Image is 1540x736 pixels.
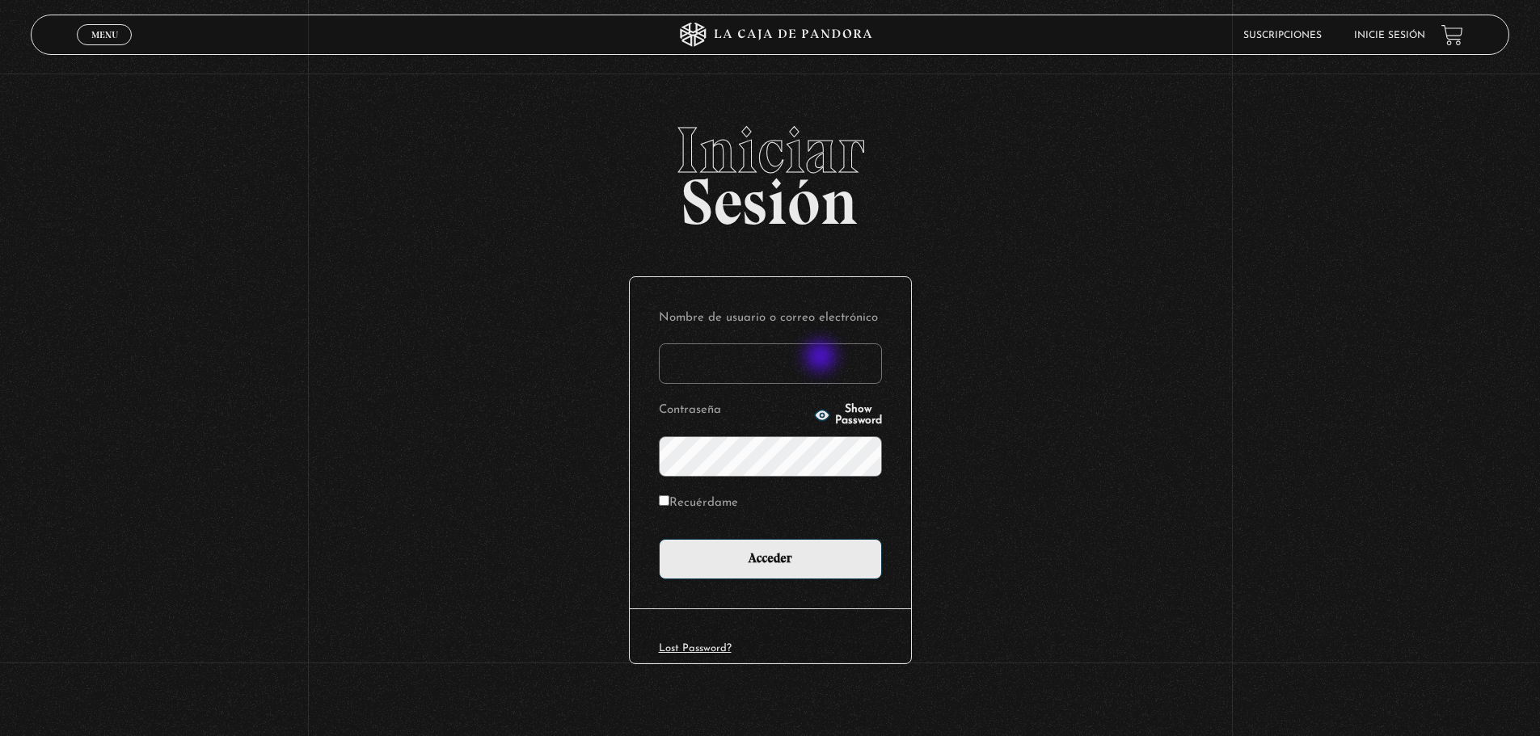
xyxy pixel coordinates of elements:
[91,30,118,40] span: Menu
[659,539,882,579] input: Acceder
[1243,31,1322,40] a: Suscripciones
[659,495,669,506] input: Recuérdame
[659,643,732,654] a: Lost Password?
[1354,31,1425,40] a: Inicie sesión
[659,398,809,423] label: Contraseña
[659,306,882,331] label: Nombre de usuario o correo electrónico
[814,404,882,427] button: Show Password
[31,118,1509,183] span: Iniciar
[659,491,738,516] label: Recuérdame
[835,404,882,427] span: Show Password
[1441,24,1463,46] a: View your shopping cart
[31,118,1509,221] h2: Sesión
[86,44,124,55] span: Cerrar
